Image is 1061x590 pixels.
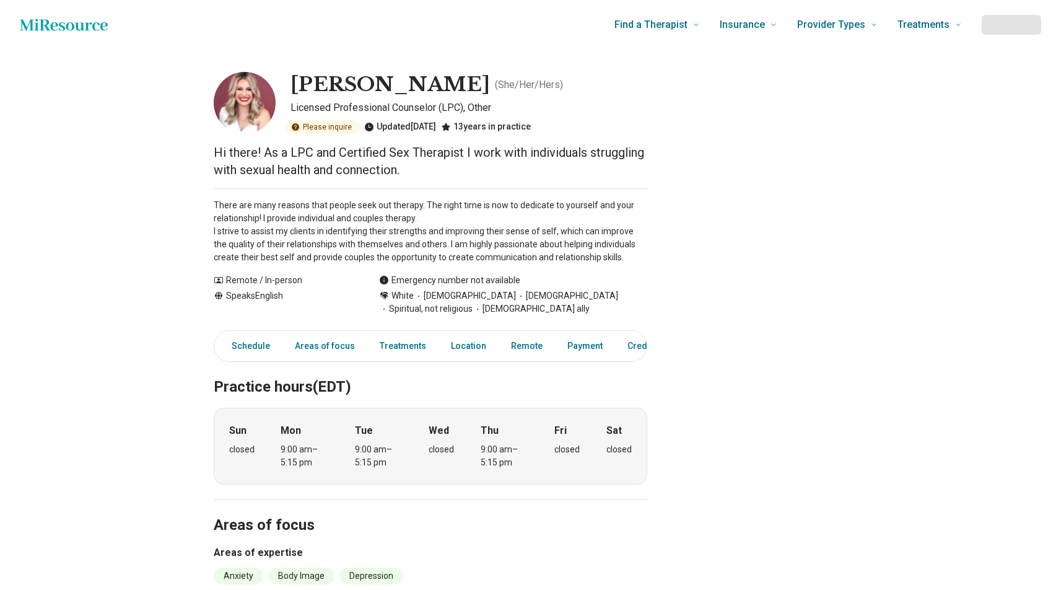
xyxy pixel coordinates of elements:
[495,77,563,92] p: ( She/Her/Hers )
[214,545,647,560] h3: Areas of expertise
[214,408,647,485] div: When does the program meet?
[391,289,414,302] span: White
[429,423,449,438] strong: Wed
[214,289,354,315] div: Speaks English
[214,347,647,398] h2: Practice hours (EDT)
[414,289,516,302] span: [DEMOGRAPHIC_DATA]
[214,485,647,536] h2: Areas of focus
[355,423,373,438] strong: Tue
[214,72,276,134] img: Sarah Watson, Licensed Professional Counselor (LPC)
[429,443,454,456] div: closed
[620,333,682,359] a: Credentials
[516,289,618,302] span: [DEMOGRAPHIC_DATA]
[897,16,950,33] span: Treatments
[560,333,610,359] a: Payment
[504,333,550,359] a: Remote
[355,443,403,469] div: 9:00 am – 5:15 pm
[614,16,688,33] span: Find a Therapist
[214,568,263,584] li: Anxiety
[473,302,590,315] span: [DEMOGRAPHIC_DATA] ally
[606,443,632,456] div: closed
[443,333,494,359] a: Location
[214,144,647,178] p: Hi there! As a LPC and Certified Sex Therapist I work with individuals struggling with sexual hea...
[214,274,354,287] div: Remote / In-person
[554,423,567,438] strong: Fri
[290,72,490,98] h1: [PERSON_NAME]
[554,443,580,456] div: closed
[229,443,255,456] div: closed
[281,423,301,438] strong: Mon
[268,568,334,584] li: Body Image
[287,333,362,359] a: Areas of focus
[290,100,647,115] p: Licensed Professional Counselor (LPC), Other
[797,16,865,33] span: Provider Types
[606,423,622,438] strong: Sat
[481,443,528,469] div: 9:00 am – 5:15 pm
[364,120,436,134] div: Updated [DATE]
[20,12,108,37] a: Home page
[229,423,247,438] strong: Sun
[286,120,359,134] div: Please inquire
[481,423,499,438] strong: Thu
[379,302,473,315] span: Spiritual, not religious
[379,274,520,287] div: Emergency number not available
[372,333,434,359] a: Treatments
[339,568,403,584] li: Depression
[720,16,765,33] span: Insurance
[214,199,647,264] p: There are many reasons that people seek out therapy. The right time is now to dedicate to yoursel...
[217,333,277,359] a: Schedule
[441,120,531,134] div: 13 years in practice
[281,443,328,469] div: 9:00 am – 5:15 pm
